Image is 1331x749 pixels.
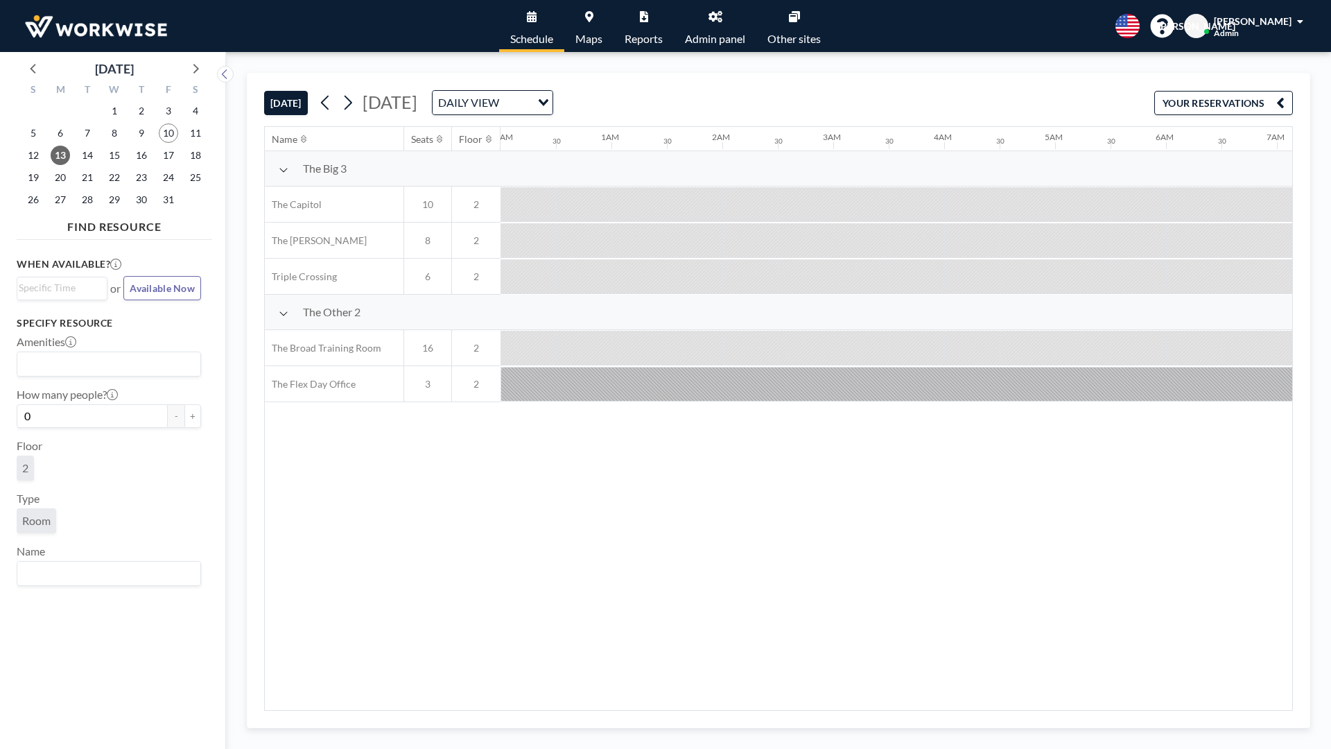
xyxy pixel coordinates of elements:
div: Search for option [17,352,200,376]
input: Search for option [19,355,193,373]
label: How many people? [17,388,118,402]
div: 30 [885,137,894,146]
span: Wednesday, October 8, 2025 [105,123,124,143]
div: 30 [553,137,561,146]
span: Saturday, October 18, 2025 [186,146,205,165]
span: Wednesday, October 29, 2025 [105,190,124,209]
span: Tuesday, October 14, 2025 [78,146,97,165]
span: Tuesday, October 21, 2025 [78,168,97,187]
div: 5AM [1045,132,1063,142]
h3: Specify resource [17,317,201,329]
span: DAILY VIEW [435,94,502,112]
div: W [101,82,128,100]
span: The Capitol [265,198,322,211]
div: T [128,82,155,100]
span: The Other 2 [303,305,360,319]
span: Thursday, October 23, 2025 [132,168,151,187]
span: Monday, October 27, 2025 [51,190,70,209]
span: Sunday, October 19, 2025 [24,168,43,187]
div: M [47,82,74,100]
span: 10 [404,198,451,211]
span: 3 [404,378,451,390]
span: 8 [404,234,451,247]
span: [PERSON_NAME] [1214,15,1291,27]
div: 7AM [1267,132,1285,142]
span: 16 [404,342,451,354]
span: Saturday, October 11, 2025 [186,123,205,143]
div: 4AM [934,132,952,142]
span: Sunday, October 26, 2025 [24,190,43,209]
button: YOUR RESERVATIONS [1154,91,1293,115]
span: Reports [625,33,663,44]
span: 2 [452,378,501,390]
span: Thursday, October 9, 2025 [132,123,151,143]
label: Type [17,492,40,506]
span: The Broad Training Room [265,342,381,354]
span: Saturday, October 4, 2025 [186,101,205,121]
span: Friday, October 31, 2025 [159,190,178,209]
div: 30 [663,137,672,146]
span: 2 [452,234,501,247]
div: Search for option [17,562,200,585]
span: Friday, October 3, 2025 [159,101,178,121]
span: Friday, October 24, 2025 [159,168,178,187]
span: 6 [404,270,451,283]
span: Monday, October 13, 2025 [51,146,70,165]
span: Room [22,514,51,527]
span: Monday, October 20, 2025 [51,168,70,187]
span: Wednesday, October 22, 2025 [105,168,124,187]
span: Sunday, October 12, 2025 [24,146,43,165]
span: 2 [22,461,28,474]
div: Search for option [433,91,553,114]
div: 2AM [712,132,730,142]
span: Admin [1214,28,1239,38]
div: Search for option [17,277,107,298]
div: 12AM [490,132,513,142]
span: 2 [452,270,501,283]
span: Other sites [767,33,821,44]
div: [DATE] [95,59,134,78]
span: Saturday, October 25, 2025 [186,168,205,187]
span: Thursday, October 16, 2025 [132,146,151,165]
span: Wednesday, October 1, 2025 [105,101,124,121]
div: 30 [1107,137,1115,146]
img: organization-logo [22,12,170,40]
div: T [74,82,101,100]
div: 6AM [1156,132,1174,142]
span: Friday, October 10, 2025 [159,123,178,143]
div: Seats [411,133,433,146]
span: Tuesday, October 7, 2025 [78,123,97,143]
button: [DATE] [264,91,308,115]
span: Triple Crossing [265,270,337,283]
span: Friday, October 17, 2025 [159,146,178,165]
span: Available Now [130,282,195,294]
div: 30 [774,137,783,146]
button: - [168,404,184,428]
div: Name [272,133,297,146]
span: The [PERSON_NAME] [265,234,367,247]
span: Wednesday, October 15, 2025 [105,146,124,165]
label: Name [17,544,45,558]
span: 2 [452,198,501,211]
span: Monday, October 6, 2025 [51,123,70,143]
div: S [20,82,47,100]
h4: FIND RESOURCE [17,214,212,234]
span: 2 [452,342,501,354]
span: Tuesday, October 28, 2025 [78,190,97,209]
div: Floor [459,133,482,146]
label: Floor [17,439,42,453]
div: 1AM [601,132,619,142]
span: Maps [575,33,602,44]
input: Search for option [19,280,99,295]
button: + [184,404,201,428]
span: [PERSON_NAME] [1158,20,1235,33]
input: Search for option [19,565,193,583]
div: 3AM [823,132,841,142]
span: The Flex Day Office [265,378,356,390]
button: Available Now [123,276,201,300]
div: 30 [1218,137,1226,146]
div: 30 [996,137,1004,146]
div: S [182,82,209,100]
span: Admin panel [685,33,745,44]
span: Thursday, October 30, 2025 [132,190,151,209]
